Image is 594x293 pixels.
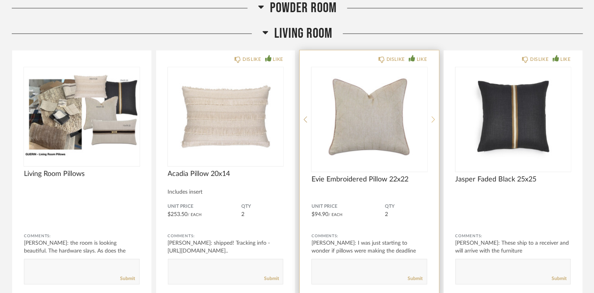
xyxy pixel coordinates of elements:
a: Submit [552,275,567,282]
div: [PERSON_NAME]: These ship to a receiver and will arrive with the furniture [456,239,571,255]
div: Comments: [312,232,427,240]
span: Evie Embroidered Pillow 22x22 [312,175,427,184]
span: Unit Price [168,203,242,210]
div: Includes insert [168,189,284,196]
span: $253.50 [168,212,188,217]
div: DISLIKE [530,55,548,63]
img: undefined [168,67,284,165]
img: undefined [312,67,427,165]
div: Comments: [168,232,284,240]
span: Living Room [274,25,332,42]
div: DISLIKE [386,55,405,63]
div: [PERSON_NAME]: the room is looking beautiful. The hardware slays. As does the fireplace. Pillows ... [24,239,140,263]
span: Jasper Faded Black 25x25 [456,175,571,184]
div: [PERSON_NAME]: shipped! Tracking info - [URL][DOMAIN_NAME].. [168,239,284,255]
span: Unit Price [312,203,385,210]
div: LIKE [417,55,427,63]
span: Acadia Pillow 20x14 [168,170,284,178]
span: / Each [328,213,343,217]
span: 2 [241,212,244,217]
span: QTY [241,203,283,210]
div: Comments: [456,232,571,240]
div: DISLIKE [242,55,261,63]
span: Living Room Pillows [24,170,140,178]
div: Comments: [24,232,140,240]
img: undefined [24,67,140,165]
span: $94.90 [312,212,328,217]
a: Submit [408,275,423,282]
span: 2 [385,212,388,217]
a: Submit [264,275,279,282]
div: 0 [312,67,427,165]
a: Submit [120,275,135,282]
span: / Each [188,213,202,217]
div: LIKE [273,55,283,63]
div: 0 [456,67,571,165]
div: [PERSON_NAME]: I was just starting to wonder if pillows were making the deadline [312,239,427,255]
span: QTY [385,203,427,210]
img: undefined [456,67,571,165]
div: LIKE [561,55,571,63]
